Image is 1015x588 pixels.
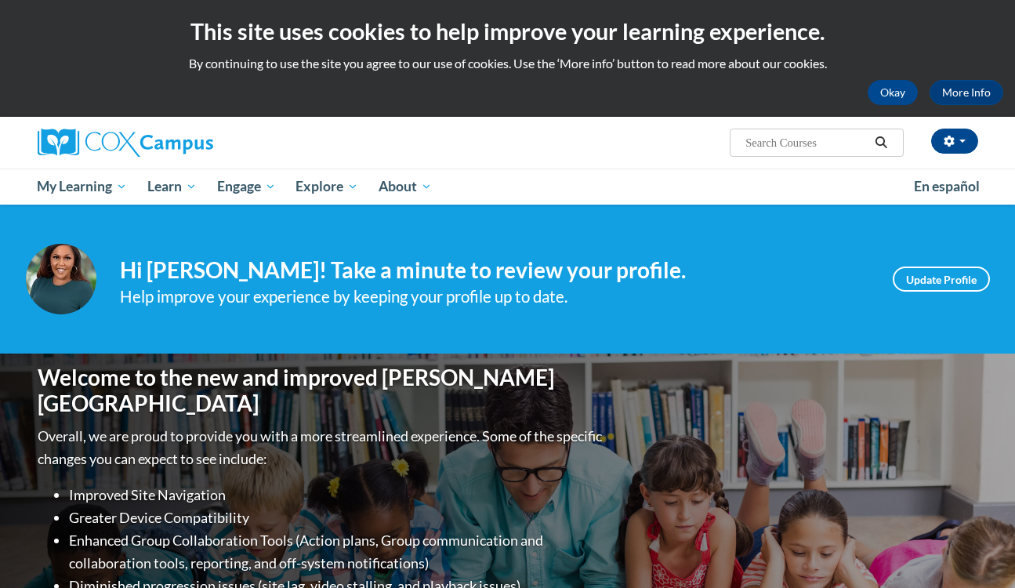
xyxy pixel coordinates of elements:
input: Search Courses [744,133,869,152]
span: Engage [217,177,276,196]
button: Okay [868,80,918,105]
a: Explore [285,169,368,205]
li: Enhanced Group Collaboration Tools (Action plans, Group communication and collaboration tools, re... [69,529,606,575]
a: Learn [137,169,207,205]
iframe: Button to launch messaging window [952,525,1002,575]
img: Cox Campus [38,129,213,157]
button: Search [869,133,893,152]
img: Profile Image [26,244,96,314]
a: My Learning [27,169,138,205]
span: My Learning [37,177,127,196]
a: Engage [207,169,286,205]
a: Cox Campus [38,129,335,157]
span: About [379,177,432,196]
button: Account Settings [931,129,978,154]
a: About [368,169,442,205]
div: Help improve your experience by keeping your profile up to date. [120,284,869,310]
h4: Hi [PERSON_NAME]! Take a minute to review your profile. [120,257,869,284]
span: Learn [147,177,197,196]
p: By continuing to use the site you agree to our use of cookies. Use the ‘More info’ button to read... [12,55,1003,72]
span: En español [914,178,980,194]
h2: This site uses cookies to help improve your learning experience. [12,16,1003,47]
li: Greater Device Compatibility [69,506,606,529]
a: Update Profile [893,267,990,292]
h1: Welcome to the new and improved [PERSON_NAME][GEOGRAPHIC_DATA] [38,365,606,417]
div: Main menu [14,169,1002,205]
span: Explore [295,177,358,196]
li: Improved Site Navigation [69,484,606,506]
p: Overall, we are proud to provide you with a more streamlined experience. Some of the specific cha... [38,425,606,470]
a: More Info [930,80,1003,105]
a: En español [904,170,990,203]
